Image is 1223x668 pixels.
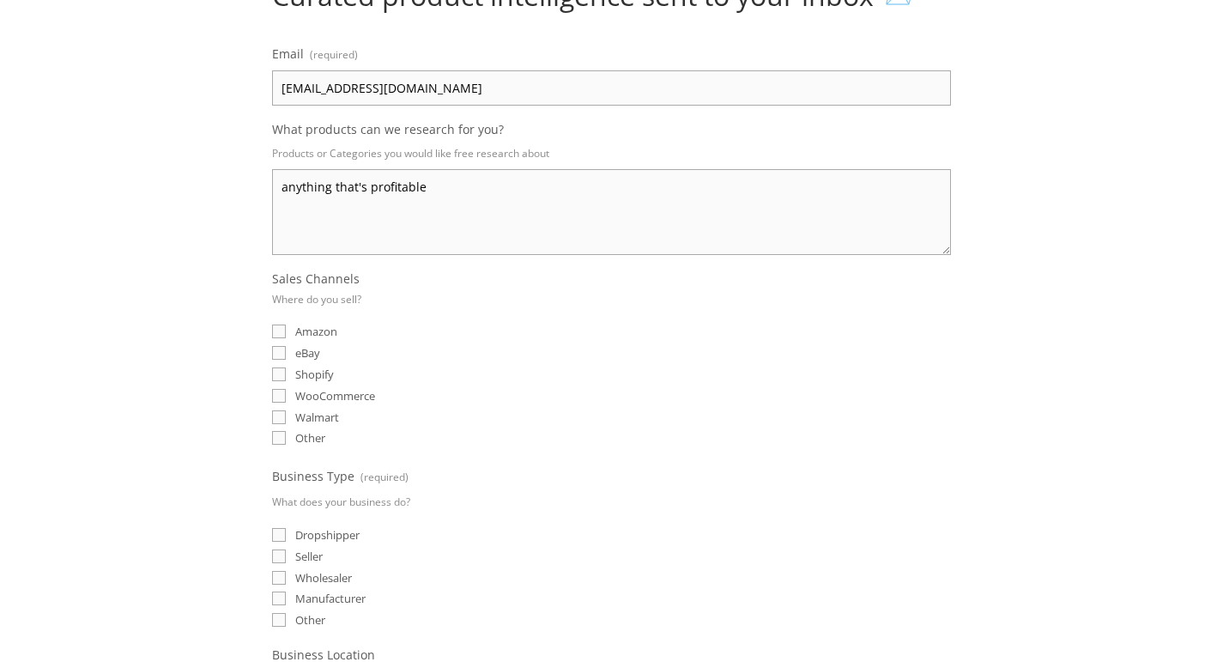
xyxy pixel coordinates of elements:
[272,287,361,312] p: Where do you sell?
[272,169,951,255] textarea: anything that's profitable
[272,389,286,403] input: WooCommerce
[360,465,409,489] span: (required)
[272,410,286,424] input: Walmart
[272,489,410,514] p: What does your business do?
[272,431,286,445] input: Other
[272,141,951,166] p: Products or Categories you would like free research about
[272,468,354,484] span: Business Type
[295,591,366,606] span: Manufacturer
[272,270,360,287] span: Sales Channels
[295,367,334,382] span: Shopify
[272,571,286,585] input: Wholesaler
[272,325,286,338] input: Amazon
[272,46,304,62] span: Email
[295,430,325,446] span: Other
[272,528,286,542] input: Dropshipper
[272,550,286,563] input: Seller
[272,346,286,360] input: eBay
[272,121,504,137] span: What products can we research for you?
[272,592,286,605] input: Manufacturer
[295,570,352,586] span: Wholesaler
[295,324,337,339] span: Amazon
[295,410,339,425] span: Walmart
[310,42,358,67] span: (required)
[295,612,325,628] span: Other
[272,647,375,663] span: Business Location
[272,613,286,627] input: Other
[272,367,286,381] input: Shopify
[295,549,323,564] span: Seller
[295,345,320,361] span: eBay
[295,388,375,404] span: WooCommerce
[295,527,360,543] span: Dropshipper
